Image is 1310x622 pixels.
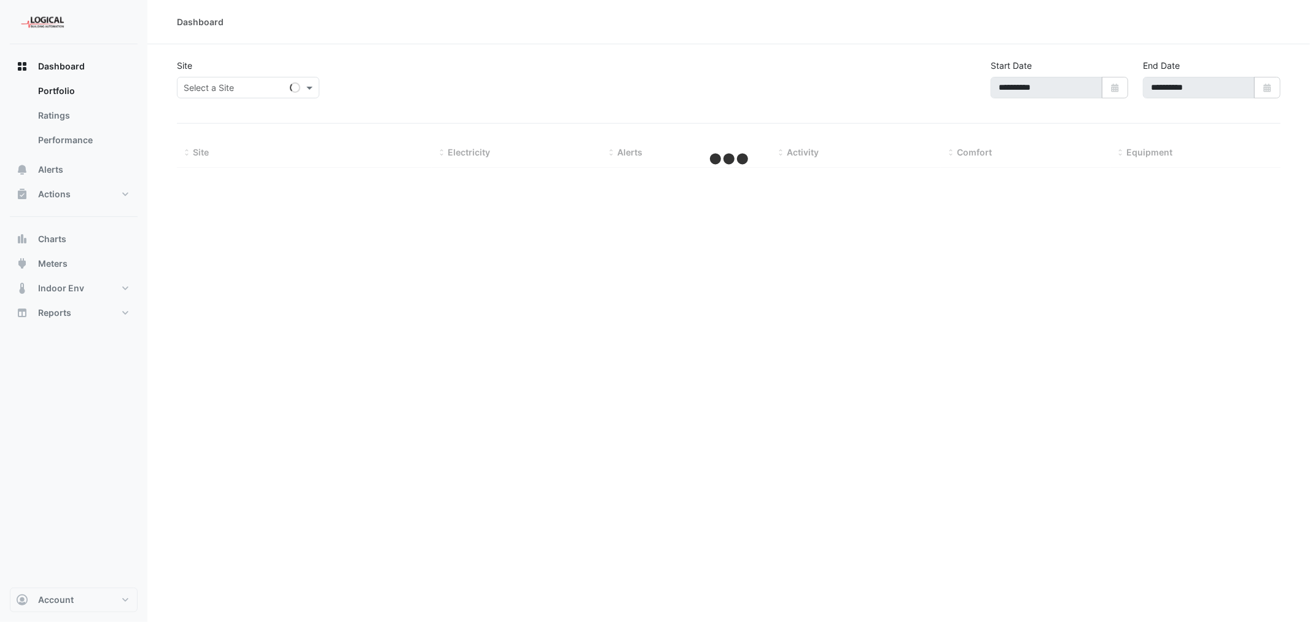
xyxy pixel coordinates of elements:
[1143,59,1180,72] label: End Date
[28,128,138,152] a: Performance
[10,157,138,182] button: Alerts
[787,147,819,157] span: Activity
[10,182,138,207] button: Actions
[1127,147,1173,157] span: Equipment
[16,258,28,270] app-icon: Meters
[15,10,70,34] img: Company Logo
[16,282,28,294] app-icon: Indoor Env
[38,60,85,73] span: Dashboard
[38,163,63,176] span: Alerts
[10,227,138,251] button: Charts
[28,79,138,103] a: Portfolio
[38,282,84,294] span: Indoor Env
[991,59,1032,72] label: Start Date
[38,188,71,200] span: Actions
[38,307,71,319] span: Reports
[28,103,138,128] a: Ratings
[16,307,28,319] app-icon: Reports
[38,594,74,606] span: Account
[38,233,66,245] span: Charts
[10,276,138,301] button: Indoor Env
[10,301,138,325] button: Reports
[448,147,490,157] span: Electricity
[16,233,28,245] app-icon: Charts
[617,147,642,157] span: Alerts
[16,188,28,200] app-icon: Actions
[957,147,992,157] span: Comfort
[10,54,138,79] button: Dashboard
[193,147,209,157] span: Site
[10,588,138,612] button: Account
[38,258,68,270] span: Meters
[16,60,28,73] app-icon: Dashboard
[16,163,28,176] app-icon: Alerts
[10,251,138,276] button: Meters
[10,79,138,157] div: Dashboard
[177,15,224,28] div: Dashboard
[177,59,192,72] label: Site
